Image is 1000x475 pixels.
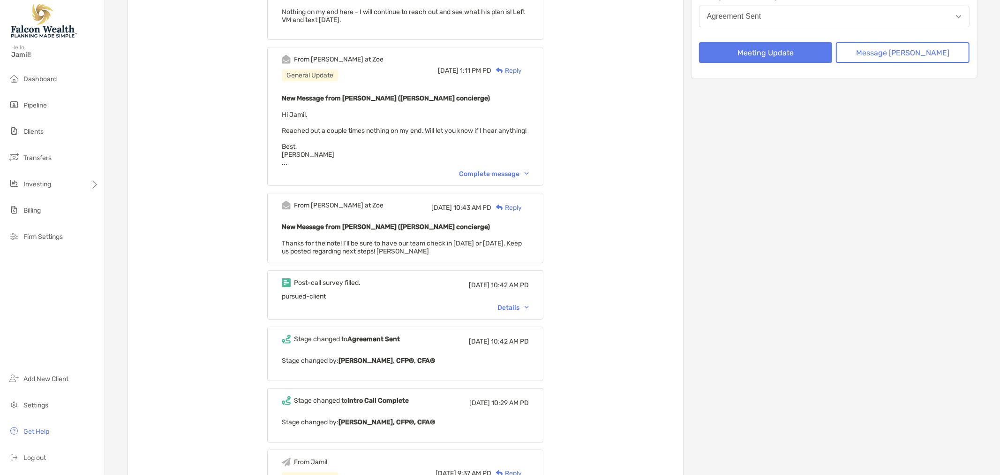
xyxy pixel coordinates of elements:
span: Jamil! [11,51,99,59]
img: dashboard icon [8,73,20,84]
b: New Message from [PERSON_NAME] ([PERSON_NAME] concierge) [282,94,490,102]
span: [DATE] [438,67,459,75]
div: From [PERSON_NAME] at Zoe [294,55,383,63]
div: Complete message [459,170,529,178]
b: [PERSON_NAME], CFP®, CFA® [338,357,435,365]
img: add_new_client icon [8,373,20,384]
span: [DATE] [469,281,489,289]
div: Reply [491,203,522,213]
div: Agreement Sent [707,12,761,21]
img: Chevron icon [525,172,529,175]
img: Event icon [282,458,291,467]
div: Details [497,304,529,312]
img: Falcon Wealth Planning Logo [11,4,77,38]
b: [PERSON_NAME], CFP®, CFA® [338,418,435,426]
span: [DATE] [431,204,452,212]
img: Event icon [282,201,291,210]
img: Event icon [282,335,291,344]
span: 10:42 AM PD [491,337,529,345]
span: 10:29 AM PD [491,399,529,407]
img: pipeline icon [8,99,20,110]
img: transfers icon [8,152,20,163]
b: New Message from [PERSON_NAME] ([PERSON_NAME] concierge) [282,223,490,231]
p: Stage changed by: [282,416,529,428]
img: Event icon [282,396,291,405]
img: firm-settings icon [8,230,20,242]
span: Get Help [23,428,49,436]
p: Stage changed by: [282,355,529,367]
span: 10:43 AM PD [453,204,491,212]
img: logout icon [8,452,20,463]
img: investing icon [8,178,20,189]
span: [DATE] [469,337,489,345]
span: Thanks for the note! I’ll be sure to have our team check in [DATE] or [DATE]. Keep us posted rega... [282,239,522,255]
img: settings icon [8,399,20,410]
span: Add New Client [23,375,68,383]
span: Investing [23,180,51,188]
div: From [PERSON_NAME] at Zoe [294,201,383,209]
div: Stage changed to [294,335,400,343]
span: 10:42 AM PD [491,281,529,289]
div: Post-call survey filled. [294,279,361,287]
img: Reply icon [496,68,503,74]
div: General Update [282,69,338,81]
span: Clients [23,128,44,136]
img: clients icon [8,125,20,137]
div: Stage changed to [294,397,409,405]
span: Billing [23,207,41,215]
span: Pipeline [23,101,47,109]
span: [DATE] [469,399,490,407]
img: Event icon [282,55,291,64]
span: pursued-client [282,292,326,300]
span: 1:11 PM PD [460,67,491,75]
span: Log out [23,454,46,462]
div: Reply [491,66,522,76]
button: Meeting Update [699,42,833,63]
img: Open dropdown arrow [956,15,962,18]
span: Firm Settings [23,233,63,241]
img: billing icon [8,204,20,215]
img: get-help icon [8,425,20,437]
span: Settings [23,401,48,409]
button: Message [PERSON_NAME] [836,42,970,63]
img: Event icon [282,278,291,287]
span: Transfers [23,154,52,162]
span: Hi Jamil, Reached out a couple times nothing on my end. Will let you know if I hear anything! Bes... [282,111,526,167]
span: Dashboard [23,75,57,83]
button: Agreement Sent [699,6,970,27]
b: Agreement Sent [347,335,400,343]
img: Chevron icon [525,306,529,309]
img: Reply icon [496,205,503,211]
div: From Jamil [294,458,327,466]
b: Intro Call Complete [347,397,409,405]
